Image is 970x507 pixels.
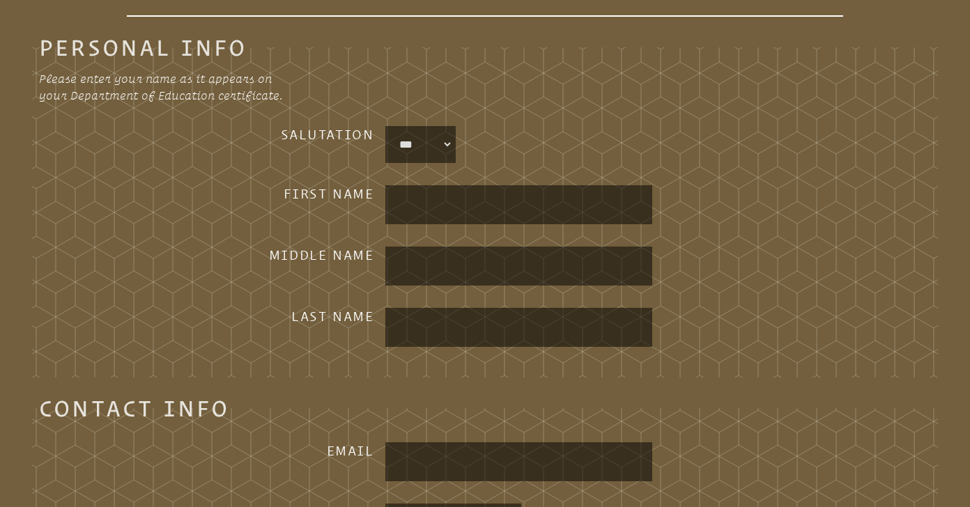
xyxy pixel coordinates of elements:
h3: Last Name [151,308,374,325]
select: persons_salutation [388,129,454,160]
h3: First Name [151,185,374,202]
h3: Salutation [151,126,374,143]
h3: Email [151,442,374,459]
legend: Contact Info [39,400,229,416]
p: Please enter your name as it appears on your Department of Education certificate. [39,70,485,104]
h3: Middle Name [151,247,374,263]
legend: Personal Info [39,39,247,56]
